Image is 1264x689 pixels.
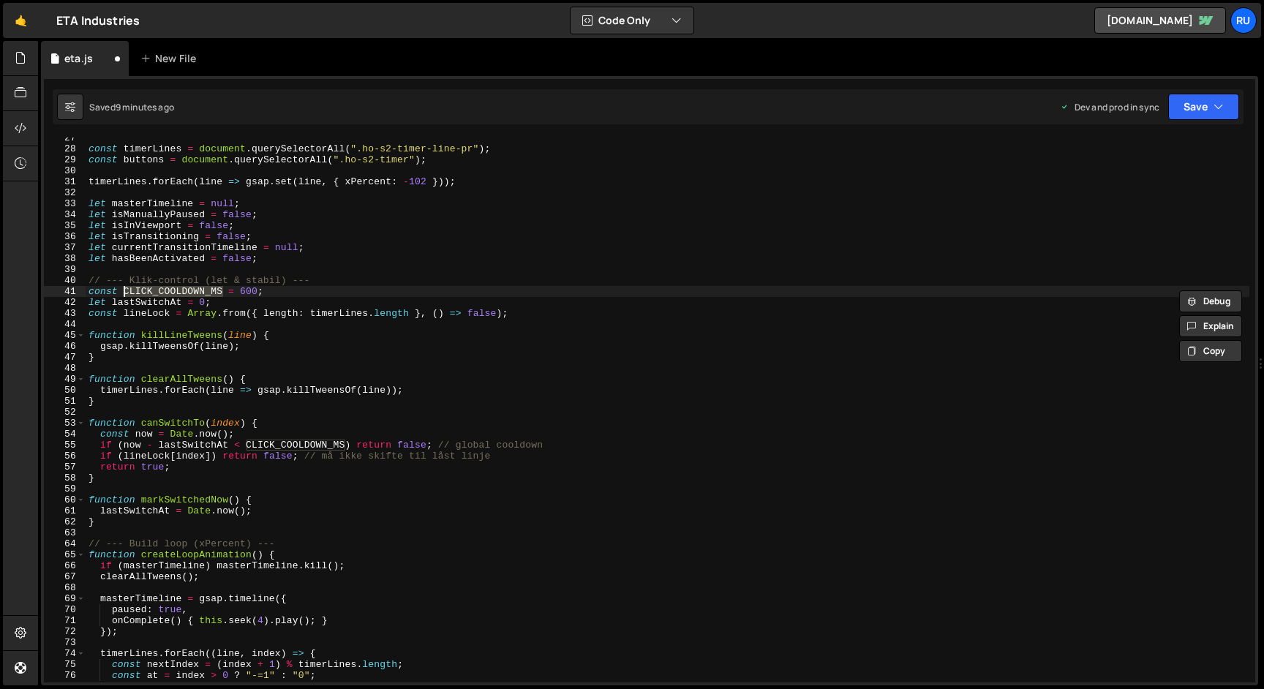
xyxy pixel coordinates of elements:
div: 58 [44,472,86,483]
div: Saved [89,101,174,113]
div: 73 [44,637,86,648]
div: 72 [44,626,86,637]
div: 66 [44,560,86,571]
div: New File [140,51,202,66]
div: 35 [44,220,86,231]
button: Explain [1179,315,1242,337]
button: Debug [1179,290,1242,312]
a: Ru [1230,7,1257,34]
div: 54 [44,429,86,440]
div: 36 [44,231,86,242]
div: 31 [44,176,86,187]
div: 76 [44,670,86,681]
div: 38 [44,253,86,264]
div: 34 [44,209,86,220]
div: 53 [44,418,86,429]
div: 47 [44,352,86,363]
div: 52 [44,407,86,418]
div: 30 [44,165,86,176]
div: 61 [44,505,86,516]
div: 43 [44,308,86,319]
div: Dev and prod in sync [1060,101,1159,113]
div: 64 [44,538,86,549]
div: 28 [44,143,86,154]
div: 67 [44,571,86,582]
div: 69 [44,593,86,604]
div: 32 [44,187,86,198]
button: Code Only [571,7,693,34]
div: 57 [44,462,86,472]
div: 46 [44,341,86,352]
div: 50 [44,385,86,396]
div: 71 [44,615,86,626]
div: 55 [44,440,86,451]
div: 74 [44,648,86,659]
div: 65 [44,549,86,560]
a: [DOMAIN_NAME] [1094,7,1226,34]
div: 60 [44,494,86,505]
button: Save [1168,94,1239,120]
div: 75 [44,659,86,670]
div: 51 [44,396,86,407]
div: 45 [44,330,86,341]
div: 68 [44,582,86,593]
div: 33 [44,198,86,209]
div: 39 [44,264,86,275]
div: 62 [44,516,86,527]
div: 44 [44,319,86,330]
div: eta.js [64,51,93,66]
div: 63 [44,527,86,538]
div: 41 [44,286,86,297]
div: 27 [44,132,86,143]
div: 49 [44,374,86,385]
a: 🤙 [3,3,39,38]
button: Copy [1179,340,1242,362]
div: 59 [44,483,86,494]
div: 37 [44,242,86,253]
div: 48 [44,363,86,374]
div: 70 [44,604,86,615]
div: ETA Industries [56,12,140,29]
div: 40 [44,275,86,286]
div: 9 minutes ago [116,101,174,113]
div: 56 [44,451,86,462]
div: 42 [44,297,86,308]
div: 29 [44,154,86,165]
